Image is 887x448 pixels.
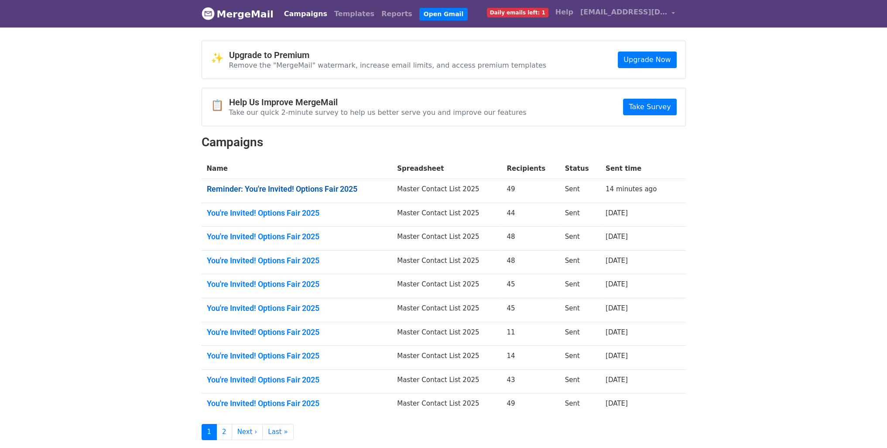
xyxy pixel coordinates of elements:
[392,322,501,346] td: Master Contact List 2025
[392,298,501,322] td: Master Contact List 2025
[207,184,387,194] a: Reminder: You're Invited! Options Fair 2025
[560,369,600,393] td: Sent
[560,322,600,346] td: Sent
[606,328,628,336] a: [DATE]
[560,179,600,203] td: Sent
[202,5,274,23] a: MergeMail
[560,227,600,251] td: Sent
[501,179,559,203] td: 49
[392,159,501,179] th: Spreadsheet
[501,203,559,227] td: 44
[487,8,548,17] span: Daily emails left: 1
[606,400,628,407] a: [DATE]
[207,279,387,289] a: You're Invited! Options Fair 2025
[207,399,387,408] a: You're Invited! Options Fair 2025
[606,185,657,193] a: 14 minutes ago
[216,424,232,440] a: 2
[560,203,600,227] td: Sent
[623,99,676,115] a: Take Survey
[483,3,552,21] a: Daily emails left: 1
[392,179,501,203] td: Master Contact List 2025
[229,50,547,60] h4: Upgrade to Premium
[606,233,628,241] a: [DATE]
[207,327,387,337] a: You're Invited! Options Fair 2025
[207,351,387,361] a: You're Invited! Options Fair 2025
[229,61,547,70] p: Remove the "MergeMail" watermark, increase email limits, and access premium templates
[202,159,392,179] th: Name
[392,203,501,227] td: Master Contact List 2025
[207,232,387,241] a: You're Invited! Options Fair 2025
[501,369,559,393] td: 43
[501,227,559,251] td: 48
[501,346,559,370] td: 14
[281,5,331,23] a: Campaigns
[606,304,628,312] a: [DATE]
[501,159,559,179] th: Recipients
[262,424,293,440] a: Last »
[202,135,686,150] h2: Campaigns
[202,424,217,440] a: 1
[392,393,501,417] td: Master Contact List 2025
[501,274,559,298] td: 45
[392,369,501,393] td: Master Contact List 2025
[392,346,501,370] td: Master Contact List 2025
[229,97,527,107] h4: Help Us Improve MergeMail
[618,52,676,68] a: Upgrade Now
[606,209,628,217] a: [DATE]
[560,346,600,370] td: Sent
[560,274,600,298] td: Sent
[378,5,416,23] a: Reports
[207,208,387,218] a: You're Invited! Options Fair 2025
[560,393,600,417] td: Sent
[580,7,668,17] span: [EMAIL_ADDRESS][DOMAIN_NAME]
[207,375,387,385] a: You're Invited! Options Fair 2025
[232,424,263,440] a: Next ›
[600,159,673,179] th: Sent time
[606,280,628,288] a: [DATE]
[331,5,378,23] a: Templates
[207,256,387,265] a: You're Invited! Options Fair 2025
[202,7,215,20] img: MergeMail logo
[577,3,679,24] a: [EMAIL_ADDRESS][DOMAIN_NAME]
[501,322,559,346] td: 11
[501,298,559,322] td: 45
[560,250,600,274] td: Sent
[211,52,229,65] span: ✨
[560,159,600,179] th: Status
[501,393,559,417] td: 49
[606,352,628,360] a: [DATE]
[211,99,229,112] span: 📋
[419,8,468,21] a: Open Gmail
[392,227,501,251] td: Master Contact List 2025
[552,3,577,21] a: Help
[229,108,527,117] p: Take our quick 2-minute survey to help us better serve you and improve our features
[501,250,559,274] td: 48
[392,274,501,298] td: Master Contact List 2025
[606,257,628,265] a: [DATE]
[207,303,387,313] a: You're Invited! Options Fair 2025
[392,250,501,274] td: Master Contact List 2025
[606,376,628,384] a: [DATE]
[560,298,600,322] td: Sent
